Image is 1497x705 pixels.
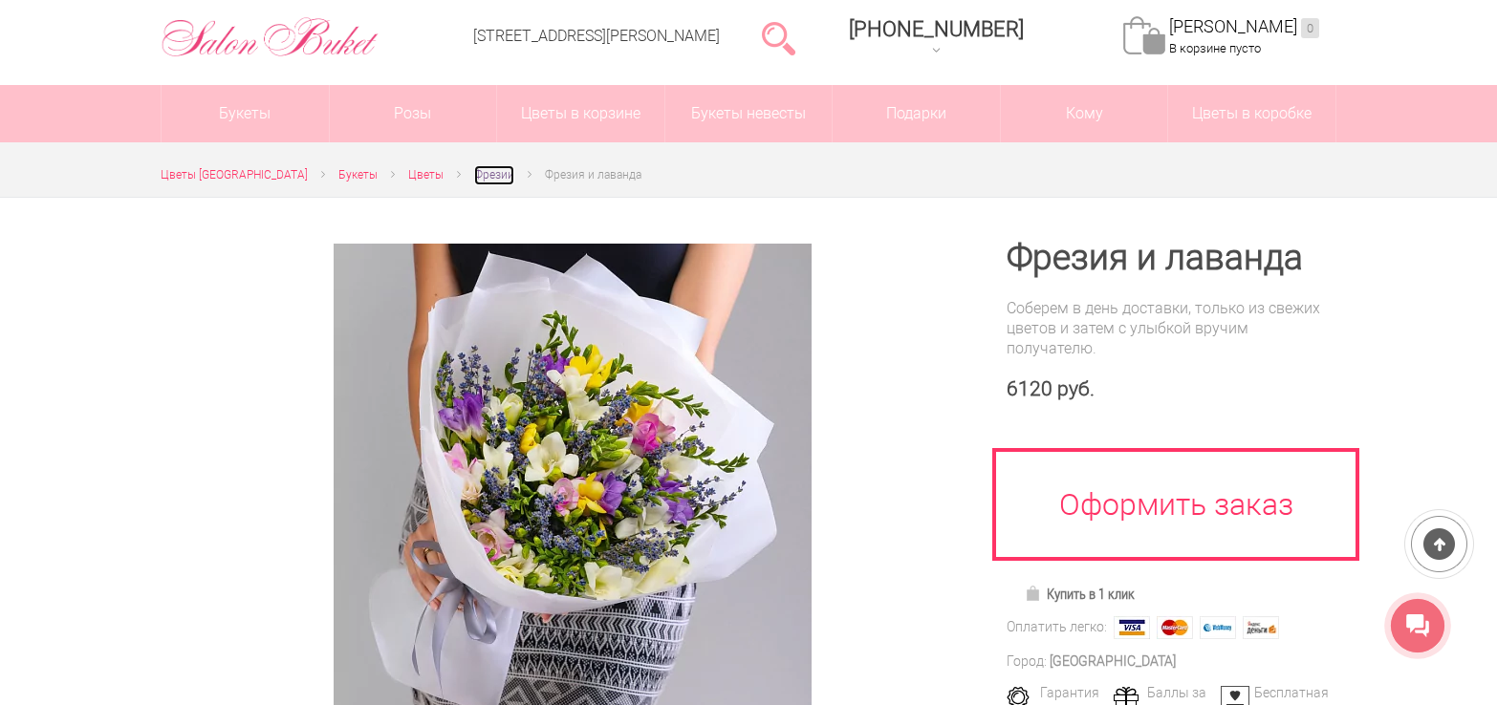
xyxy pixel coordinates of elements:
div: [GEOGRAPHIC_DATA] [1050,652,1176,672]
a: Букеты [338,165,378,185]
div: Город: [1007,652,1047,672]
a: Букеты [162,85,329,142]
img: Купить в 1 клик [1025,586,1047,601]
a: Цветы [408,165,444,185]
a: Подарки [833,85,1000,142]
img: MasterCard [1157,616,1193,639]
a: Букеты невесты [665,85,833,142]
a: Цветы [GEOGRAPHIC_DATA] [161,165,308,185]
img: Visa [1114,616,1150,639]
a: [PHONE_NUMBER] [837,11,1035,65]
span: Фрезия и лаванда [545,168,641,182]
a: Розы [330,85,497,142]
a: Цветы в коробке [1168,85,1335,142]
img: Webmoney [1200,616,1236,639]
a: [STREET_ADDRESS][PERSON_NAME] [473,27,720,45]
span: [PHONE_NUMBER] [849,17,1024,41]
a: Купить в 1 клик [1016,581,1143,608]
a: Цветы в корзине [497,85,664,142]
span: Букеты [338,168,378,182]
span: Цветы [GEOGRAPHIC_DATA] [161,168,308,182]
a: [PERSON_NAME] [1169,16,1319,38]
a: Фрезии [474,165,514,185]
div: 6120 руб. [1007,377,1336,401]
span: Цветы [408,168,444,182]
span: В корзине пусто [1169,41,1261,55]
span: Кому [1001,85,1168,142]
div: Оплатить легко: [1007,617,1107,637]
div: Соберем в день доставки, только из свежих цветов и затем с улыбкой вручим получателю. [1007,298,1336,358]
img: Яндекс Деньги [1243,616,1279,639]
h1: Фрезия и лаванда [1007,241,1336,275]
ins: 0 [1301,18,1319,38]
a: Оформить заказ [992,448,1359,561]
img: Цветы Нижний Новгород [161,12,380,62]
span: Фрезии [474,168,514,182]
